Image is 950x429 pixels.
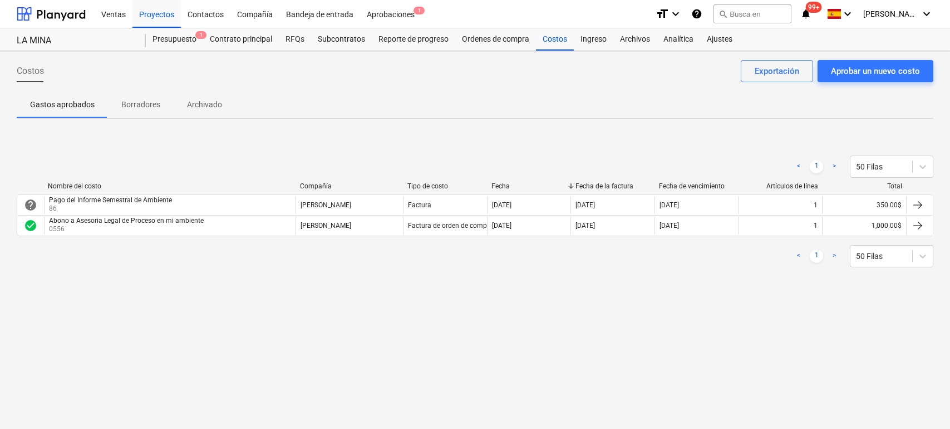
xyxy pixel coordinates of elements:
div: Artículos de línea [743,182,818,190]
i: keyboard_arrow_down [841,7,854,21]
span: 1 [195,31,206,39]
div: Fecha de la factura [575,182,651,190]
div: Factura [408,201,431,209]
a: Analítica [657,28,700,51]
span: 1 [414,7,425,14]
a: Presupuesto1 [146,28,203,51]
a: Previous page [792,160,805,173]
a: Page 1 is your current page [810,250,823,263]
a: Contrato principal [203,28,279,51]
div: 1,000.00$ [822,217,906,235]
a: Archivos [613,28,657,51]
div: [DATE] [659,201,679,209]
div: Total [827,182,902,190]
div: LA MINA [17,35,132,47]
div: Abono a Asesoria Legal de Proceso en mi ambiente [49,217,204,225]
i: format_size [656,7,669,21]
a: Next page [828,160,841,173]
i: notifications [800,7,811,21]
p: 86 [49,204,174,213]
div: Fecha de vencimiento [659,182,734,190]
div: Factura de orden de compra [408,222,493,230]
div: Exportación [755,64,799,78]
div: Tipo de costo [407,182,483,190]
div: 1 [814,201,818,209]
button: Aprobar un nuevo costo [818,60,933,82]
a: Page 1 is your current page [810,160,823,173]
iframe: Chat Widget [894,376,950,429]
a: Ingreso [574,28,613,51]
div: 1 [814,222,818,230]
span: help [24,198,37,212]
p: Archivado [187,99,222,111]
div: [PERSON_NAME] [301,201,351,209]
a: Previous page [792,250,805,263]
a: Subcontratos [311,28,372,51]
i: keyboard_arrow_down [920,7,933,21]
a: RFQs [279,28,311,51]
div: 350.00$ [822,196,906,214]
span: Costos [17,64,44,78]
div: [DATE] [492,222,511,230]
span: check_circle [24,219,37,232]
p: 0556 [49,225,206,234]
i: Base de conocimientos [691,7,702,21]
a: Ordenes de compra [455,28,536,51]
div: Fecha [491,182,567,190]
div: [DATE] [659,222,679,230]
div: [DATE] [575,222,595,230]
span: 99+ [806,2,822,13]
div: [PERSON_NAME] [301,222,351,230]
i: keyboard_arrow_down [669,7,682,21]
span: [PERSON_NAME] Choy [863,9,919,18]
div: Aprobar un nuevo costo [831,64,920,78]
div: [DATE] [575,201,595,209]
p: Gastos aprobados [30,99,95,111]
button: Busca en [713,4,791,23]
span: search [718,9,727,18]
a: Reporte de progreso [372,28,455,51]
button: Exportación [741,60,813,82]
div: La factura fue aprobada [24,219,37,232]
a: Costos [536,28,574,51]
div: [DATE] [492,201,511,209]
div: La factura está esperando una aprobación. [24,198,37,212]
div: Presupuesto [146,28,203,51]
a: Ajustes [700,28,739,51]
a: Next page [828,250,841,263]
div: Nombre del costo [48,182,291,190]
div: Pago del Informe Semestral de Ambiente [49,196,172,204]
div: Compañía [300,182,398,190]
p: Borradores [121,99,160,111]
